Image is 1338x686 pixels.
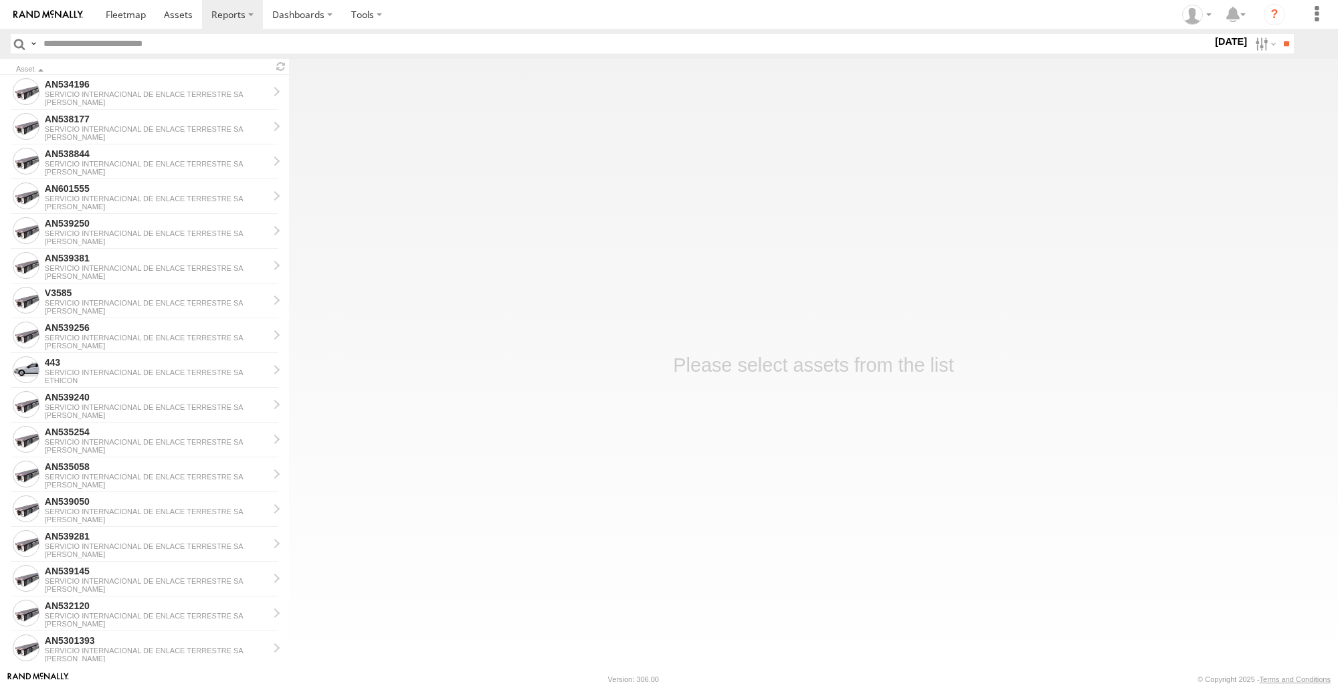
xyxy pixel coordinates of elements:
div: AN539256 - View Asset History [45,322,268,334]
div: [PERSON_NAME] [45,550,268,558]
div: [PERSON_NAME] [45,481,268,489]
div: AN539281 - View Asset History [45,530,268,542]
div: AN601555 - View Asset History [45,183,268,195]
div: [PERSON_NAME] [45,133,268,141]
div: Version: 306.00 [608,675,659,683]
div: SERVICIO INTERNACIONAL DE ENLACE TERRESTRE SA [45,229,268,237]
span: Refresh [273,60,289,73]
div: SERVICIO INTERNACIONAL DE ENLACE TERRESTRE SA [45,612,268,620]
div: 443 - View Asset History [45,356,268,368]
div: © Copyright 2025 - [1198,675,1331,683]
div: SERVICIO INTERNACIONAL DE ENLACE TERRESTRE SA [45,299,268,307]
div: AN538177 - View Asset History [45,113,268,125]
img: rand-logo.svg [13,10,83,19]
div: SERVICIO INTERNACIONAL DE ENLACE TERRESTRE SA [45,438,268,446]
div: AN539050 - View Asset History [45,495,268,507]
div: SERVICIO INTERNACIONAL DE ENLACE TERRESTRE SA [45,264,268,272]
div: [PERSON_NAME] [45,307,268,315]
div: SERVICIO INTERNACIONAL DE ENLACE TERRESTRE SA [45,507,268,516]
div: SERVICIO INTERNACIONAL DE ENLACE TERRESTRE SA [45,542,268,550]
i: ? [1264,4,1285,25]
div: [PERSON_NAME] [45,516,268,524]
div: AN539250 - View Asset History [45,217,268,229]
div: AN5301393 - View Asset History [45,635,268,647]
div: AN535254 - View Asset History [45,426,268,438]
div: [PERSON_NAME] [45,620,268,628]
div: AN535058 - View Asset History [45,461,268,473]
div: ETHICON [45,376,268,384]
div: [PERSON_NAME] [45,585,268,593]
div: SERVICIO INTERNACIONAL DE ENLACE TERRESTRE SA [45,90,268,98]
div: V3585 - View Asset History [45,287,268,299]
div: [PERSON_NAME] [45,98,268,106]
div: [PERSON_NAME] [45,168,268,176]
div: SERVICIO INTERNACIONAL DE ENLACE TERRESTRE SA [45,160,268,168]
div: SERVICIO INTERNACIONAL DE ENLACE TERRESTRE SA [45,368,268,376]
div: [PERSON_NAME] [45,446,268,454]
label: [DATE] [1212,34,1250,49]
div: [PERSON_NAME] [45,237,268,245]
div: SERVICIO INTERNACIONAL DE ENLACE TERRESTRE SA [45,403,268,411]
div: SERVICIO INTERNACIONAL DE ENLACE TERRESTRE SA [45,334,268,342]
div: AN539145 - View Asset History [45,565,268,577]
div: [PERSON_NAME] [45,203,268,211]
div: AN539381 - View Asset History [45,252,268,264]
div: [PERSON_NAME] [45,272,268,280]
div: SERVICIO INTERNACIONAL DE ENLACE TERRESTRE SA [45,647,268,655]
a: Terms and Conditions [1260,675,1331,683]
div: AN534196 - View Asset History [45,78,268,90]
label: Search Query [28,34,39,53]
div: AN539240 - View Asset History [45,391,268,403]
label: Search Filter Options [1250,34,1278,53]
div: Click to Sort [16,66,268,73]
div: [PERSON_NAME] [45,411,268,419]
div: SERVICIO INTERNACIONAL DE ENLACE TERRESTRE SA [45,125,268,133]
div: [PERSON_NAME] [45,342,268,350]
div: [PERSON_NAME] [45,655,268,663]
a: Visit our Website [7,673,69,686]
div: AN532120 - View Asset History [45,600,268,612]
div: AN538844 - View Asset History [45,148,268,160]
div: eramir69 . [1177,5,1216,25]
div: SERVICIO INTERNACIONAL DE ENLACE TERRESTRE SA [45,577,268,585]
div: SERVICIO INTERNACIONAL DE ENLACE TERRESTRE SA [45,473,268,481]
div: SERVICIO INTERNACIONAL DE ENLACE TERRESTRE SA [45,195,268,203]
